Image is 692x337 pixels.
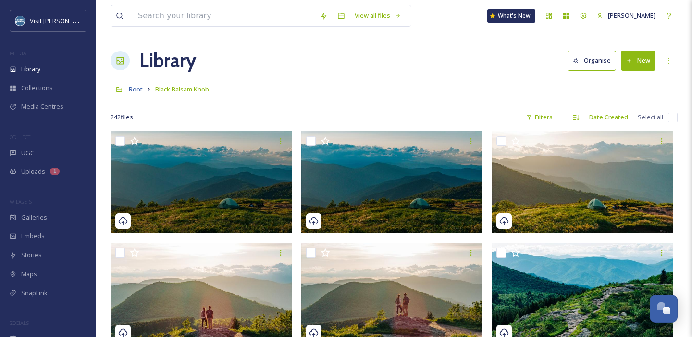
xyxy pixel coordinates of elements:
[608,11,655,20] span: [PERSON_NAME]
[139,46,196,75] a: Library
[592,6,660,25] a: [PERSON_NAME]
[568,51,621,70] a: Organise
[50,168,60,175] div: 1
[21,65,40,74] span: Library
[129,83,143,95] a: Root
[129,85,143,93] span: Root
[30,16,91,25] span: Visit [PERSON_NAME]
[568,51,616,70] button: Organise
[111,113,133,122] span: 242 file s
[21,250,42,259] span: Stories
[10,198,32,205] span: WIDGETS
[21,232,45,241] span: Embeds
[521,108,557,127] div: Filters
[133,5,315,26] input: Search your library
[21,167,45,176] span: Uploads
[584,108,633,127] div: Date Created
[638,113,663,122] span: Select all
[492,131,673,233] img: 061825 4603 visit haywood day 4.jpg
[21,213,47,222] span: Galleries
[350,6,406,25] a: View all files
[10,319,29,326] span: SOCIALS
[650,295,678,323] button: Open Chat
[301,131,482,233] img: 061825 4610 visit haywood day 4.jpg
[21,83,53,92] span: Collections
[21,148,34,157] span: UGC
[487,9,535,23] a: What's New
[10,50,26,57] span: MEDIA
[155,83,209,95] a: Black Balsam Knob
[15,16,25,26] img: images.png
[621,51,655,70] button: New
[21,102,63,111] span: Media Centres
[10,133,30,141] span: COLLECT
[155,85,209,93] span: Black Balsam Knob
[21,288,48,298] span: SnapLink
[21,270,37,279] span: Maps
[111,131,292,233] img: 061825 4612 visit haywood day 4-Enhanced-NR.jpg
